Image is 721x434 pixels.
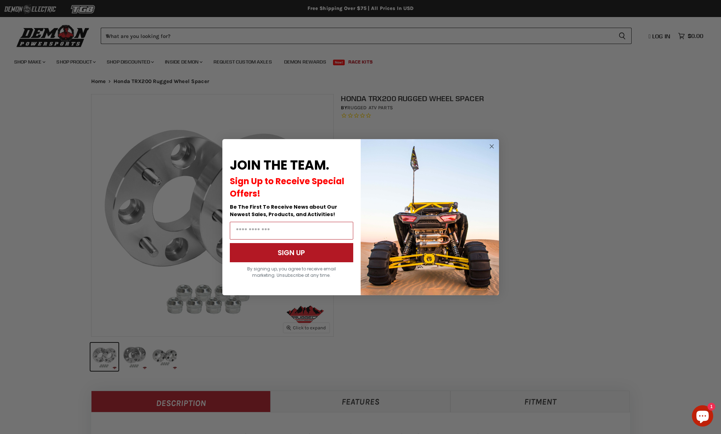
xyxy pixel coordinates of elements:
[247,266,336,278] span: By signing up, you agree to receive email marketing. Unsubscribe at any time.
[690,405,715,428] inbox-online-store-chat: Shopify online store chat
[230,203,337,218] span: Be The First To Receive News about Our Newest Sales, Products, and Activities!
[487,142,496,151] button: Close dialog
[230,175,344,199] span: Sign Up to Receive Special Offers!
[361,139,499,295] img: a9095488-b6e7-41ba-879d-588abfab540b.jpeg
[230,222,353,240] input: Email Address
[230,243,353,262] button: SIGN UP
[230,156,329,174] span: JOIN THE TEAM.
